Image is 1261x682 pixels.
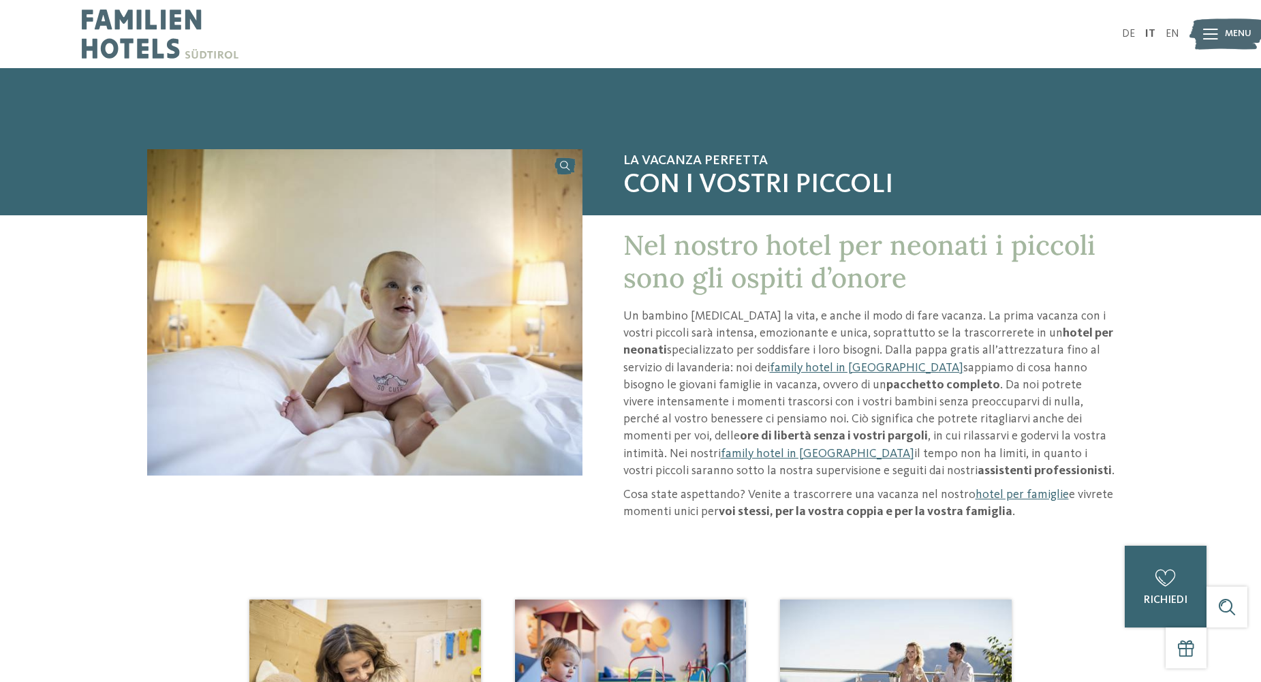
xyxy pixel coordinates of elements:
img: Hotel per neonati in Alto Adige per una vacanza di relax [147,149,582,476]
a: EN [1166,29,1179,40]
a: family hotel in [GEOGRAPHIC_DATA] [721,448,914,460]
strong: assistenti professionisti [978,465,1112,477]
strong: pacchetto completo [886,379,1000,391]
span: La vacanza perfetta [623,153,1115,169]
a: richiedi [1125,546,1206,627]
span: richiedi [1144,595,1187,606]
a: family hotel in [GEOGRAPHIC_DATA] [770,362,963,374]
a: DE [1122,29,1135,40]
span: con i vostri piccoli [623,169,1115,202]
strong: voi stessi, per la vostra coppia e per la vostra famiglia [719,506,1012,518]
strong: ore di libertà senza i vostri pargoli [740,430,928,442]
span: Menu [1225,27,1251,41]
a: hotel per famiglie [976,489,1069,501]
span: Nel nostro hotel per neonati i piccoli sono gli ospiti d’onore [623,228,1095,295]
p: Cosa state aspettando? Venite a trascorrere una vacanza nel nostro e vivrete momenti unici per . [623,486,1115,521]
a: IT [1145,29,1155,40]
p: Un bambino [MEDICAL_DATA] la vita, e anche il modo di fare vacanza. La prima vacanza con i vostri... [623,308,1115,480]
